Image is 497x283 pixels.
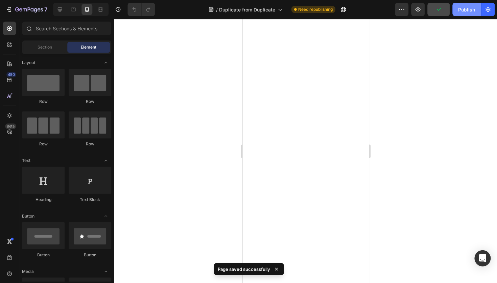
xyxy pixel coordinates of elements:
[22,213,34,219] span: Button
[100,266,111,277] span: Toggle open
[22,252,65,258] div: Button
[69,196,111,202] div: Text Block
[22,98,65,105] div: Row
[100,210,111,221] span: Toggle open
[81,44,96,50] span: Element
[22,196,65,202] div: Heading
[100,155,111,166] span: Toggle open
[22,141,65,147] div: Row
[22,60,35,66] span: Layout
[458,6,475,13] div: Publish
[298,6,332,12] span: Need republishing
[22,268,34,274] span: Media
[127,3,155,16] div: Undo/Redo
[22,158,30,164] span: Text
[216,6,217,13] span: /
[452,3,480,16] button: Publish
[69,98,111,105] div: Row
[219,6,275,13] span: Duplicate from Duplicate
[3,3,50,16] button: 7
[5,123,16,129] div: Beta
[22,22,111,35] input: Search Sections & Elements
[218,265,270,272] p: Page saved successfully
[242,19,369,283] iframe: Design area
[69,252,111,258] div: Button
[38,44,52,50] span: Section
[474,250,490,266] div: Open Intercom Messenger
[6,72,16,77] div: 450
[100,57,111,68] span: Toggle open
[44,5,47,13] p: 7
[69,141,111,147] div: Row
